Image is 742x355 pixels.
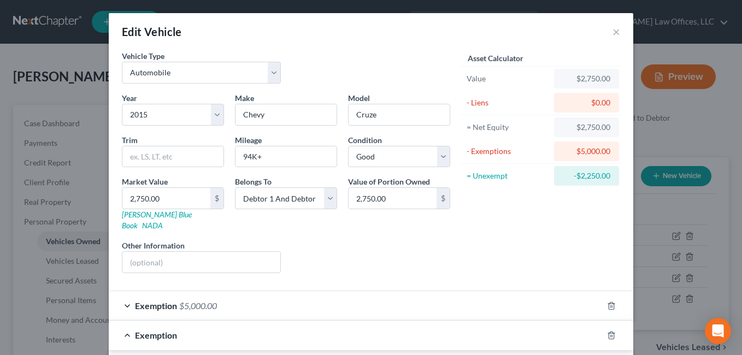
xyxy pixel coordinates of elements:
label: Value of Portion Owned [348,176,430,187]
input: (optional) [122,252,280,273]
div: - Liens [467,97,549,108]
label: Model [348,92,370,104]
div: = Unexempt [467,170,549,181]
label: Other Information [122,240,185,251]
div: -$2,250.00 [563,170,610,181]
span: Belongs To [235,177,272,186]
input: ex. Altima [349,104,450,125]
input: ex. Nissan [235,104,337,125]
div: - Exemptions [467,146,549,157]
div: Value [467,73,549,84]
span: Make [235,93,254,103]
input: 0.00 [349,188,437,209]
span: $5,000.00 [179,300,217,311]
div: $ [210,188,223,209]
label: Asset Calculator [468,52,523,64]
div: $2,750.00 [563,73,610,84]
div: Edit Vehicle [122,24,182,39]
div: $2,750.00 [563,122,610,133]
label: Trim [122,134,138,146]
input: 0.00 [122,188,210,209]
div: $0.00 [563,97,610,108]
label: Condition [348,134,382,146]
div: $5,000.00 [563,146,610,157]
label: Vehicle Type [122,50,164,62]
div: Open Intercom Messenger [705,318,731,344]
span: Exemption [135,300,177,311]
a: NADA [142,221,163,230]
label: Year [122,92,137,104]
label: Mileage [235,134,262,146]
input: ex. LS, LT, etc [122,146,223,167]
div: $ [437,188,450,209]
label: Market Value [122,176,168,187]
a: [PERSON_NAME] Blue Book [122,210,192,230]
div: = Net Equity [467,122,549,133]
button: × [613,25,620,38]
input: -- [235,146,337,167]
span: Exemption [135,330,177,340]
